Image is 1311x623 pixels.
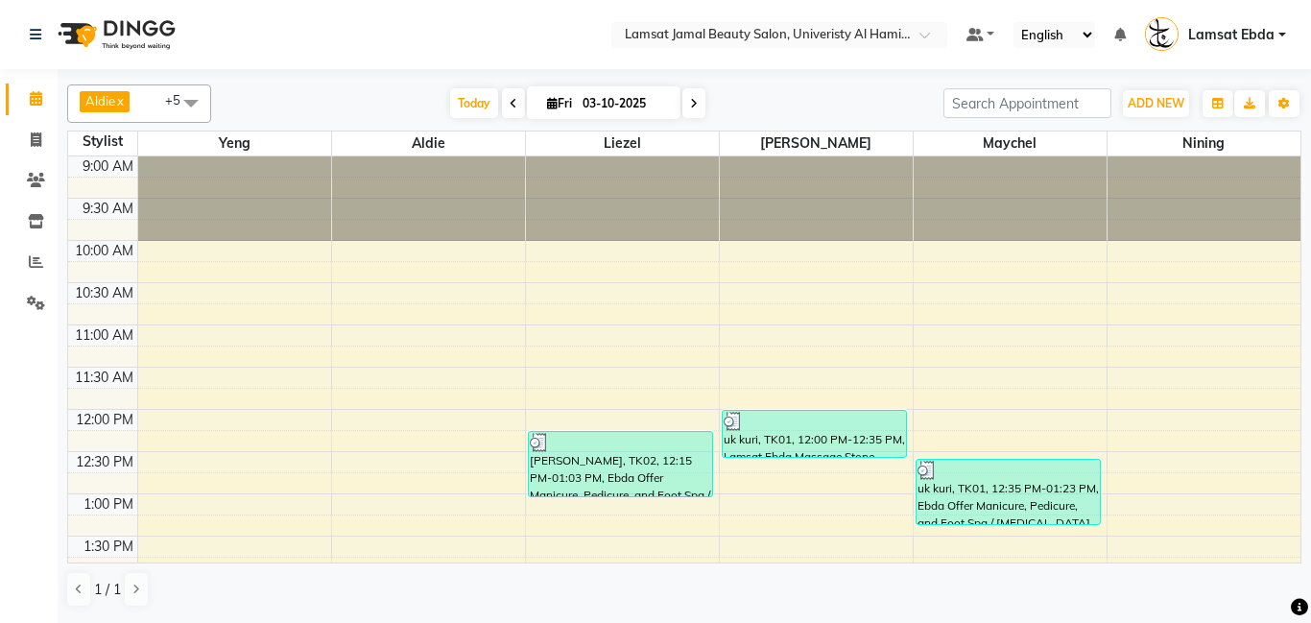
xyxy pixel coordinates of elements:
[1128,96,1184,110] span: ADD NEW
[49,8,180,61] img: logo
[1108,132,1301,156] span: Nining
[526,132,719,156] span: Liezel
[917,460,1101,524] div: uk kuri, TK01, 12:35 PM-01:23 PM, Ebda Offer Manicure, Pedicure, and Foot Spa / [MEDICAL_DATA] Re...
[723,411,907,457] div: uk kuri, TK01, 12:00 PM-12:35 PM, Lamsat Ebda Massage Stone Massage
[115,93,124,108] a: x
[80,494,137,515] div: 1:00 PM
[94,580,121,600] span: 1 / 1
[165,92,195,108] span: +5
[138,132,331,156] span: Yeng
[1123,90,1189,117] button: ADD NEW
[72,452,137,472] div: 12:30 PM
[1188,25,1275,45] span: Lamsat Ebda
[71,241,137,261] div: 10:00 AM
[71,368,137,388] div: 11:30 AM
[1145,17,1179,51] img: Lamsat Ebda
[720,132,913,156] span: [PERSON_NAME]
[71,325,137,346] div: 11:00 AM
[79,199,137,219] div: 9:30 AM
[68,132,137,152] div: Stylist
[914,132,1107,156] span: Maychel
[80,537,137,557] div: 1:30 PM
[79,156,137,177] div: 9:00 AM
[542,96,577,110] span: Fri
[332,132,525,156] span: Aldie
[71,283,137,303] div: 10:30 AM
[72,410,137,430] div: 12:00 PM
[943,88,1111,118] input: Search Appointment
[577,89,673,118] input: 2025-10-03
[85,93,115,108] span: Aldie
[450,88,498,118] span: Today
[529,432,713,496] div: [PERSON_NAME], TK02, 12:15 PM-01:03 PM, Ebda Offer Manicure, Pedicure, and Foot Spa / [MEDICAL_DA...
